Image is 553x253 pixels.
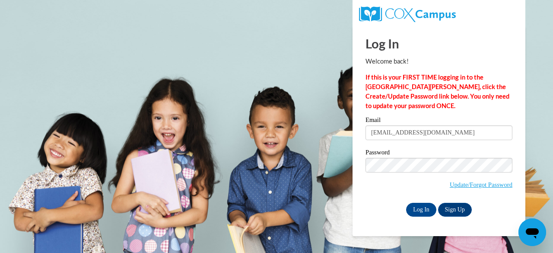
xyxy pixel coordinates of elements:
[518,218,546,246] iframe: Button to launch messaging window
[365,74,509,109] strong: If this is your FIRST TIME logging in to the [GEOGRAPHIC_DATA][PERSON_NAME], click the Create/Upd...
[438,203,472,217] a: Sign Up
[365,149,512,158] label: Password
[365,57,512,66] p: Welcome back!
[450,181,512,188] a: Update/Forgot Password
[359,6,456,22] img: COX Campus
[365,35,512,52] h1: Log In
[406,203,436,217] input: Log In
[365,117,512,125] label: Email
